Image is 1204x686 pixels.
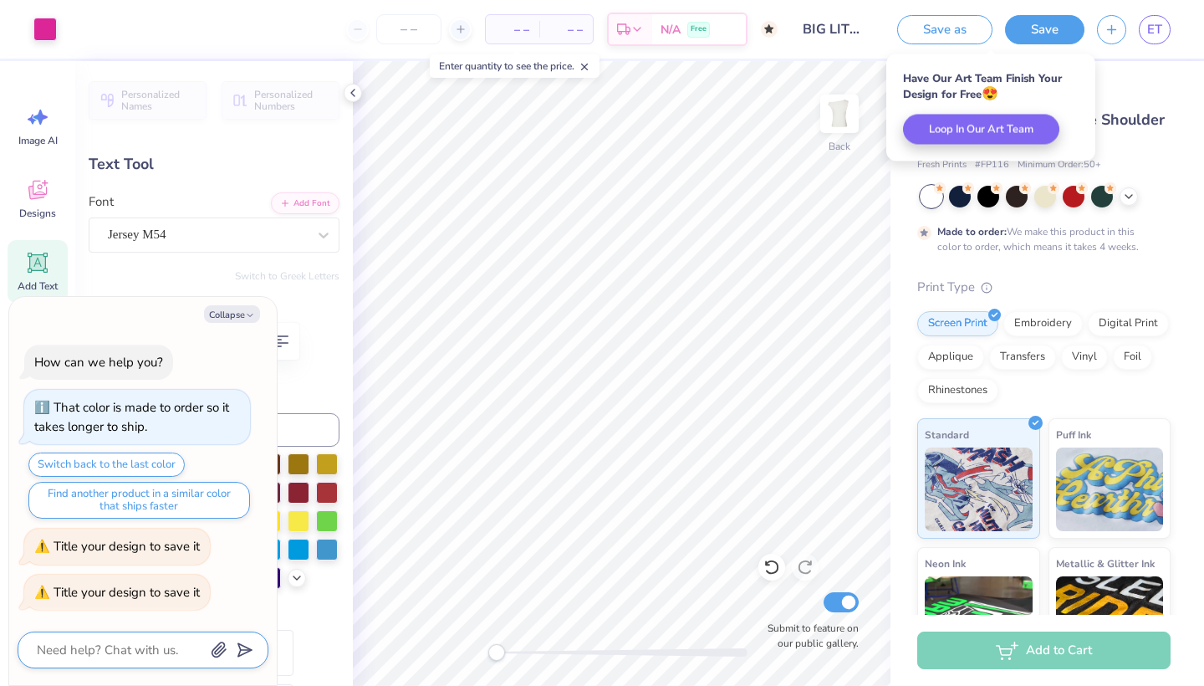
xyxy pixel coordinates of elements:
button: Save as [897,15,992,44]
label: Font [89,192,114,212]
button: Switch back to the last color [28,453,185,477]
div: Embroidery [1003,311,1083,336]
img: Metallic & Glitter Ink [1056,576,1164,660]
img: Neon Ink [925,576,1033,660]
div: How can we help you? [34,354,163,371]
span: 😍 [982,84,998,103]
div: Vinyl [1061,345,1108,370]
span: ET [1147,20,1162,39]
button: Personalized Names [89,81,207,120]
span: Neon Ink [925,555,966,572]
div: Print Type [917,278,1171,297]
span: Metallic & Glitter Ink [1056,555,1155,572]
div: Transfers [989,345,1056,370]
div: That color is made to order so it takes longer to ship. [34,399,229,435]
div: We make this product in this color to order, which means it takes 4 weeks. [937,224,1143,254]
button: Find another product in a similar color that ships faster [28,482,250,519]
span: Personalized Numbers [254,89,329,112]
img: Back [823,97,856,131]
div: Text Tool [89,153,339,176]
img: Standard [925,448,1033,531]
div: Screen Print [917,311,998,336]
span: Add Text [18,279,58,293]
div: Digital Print [1088,311,1169,336]
label: Submit to feature on our public gallery. [758,621,859,651]
strong: Made to order: [937,225,1007,238]
button: Add Font [271,192,339,214]
div: Title your design to save it [54,538,200,555]
input: Untitled Design [790,13,872,46]
div: Applique [917,345,984,370]
div: Foil [1113,345,1152,370]
img: Puff Ink [1056,448,1164,531]
a: ET [1139,15,1171,44]
span: – – [549,21,583,38]
button: Save [1005,15,1084,44]
div: Accessibility label [488,644,505,661]
span: Free [691,23,707,35]
button: Loop In Our Art Team [903,115,1059,145]
div: Enter quantity to see the price. [430,54,599,78]
input: – – [376,14,441,44]
button: Switch to Greek Letters [235,269,339,283]
div: Back [829,139,850,154]
span: Standard [925,426,969,443]
span: Designs [19,207,56,220]
span: Puff Ink [1056,426,1091,443]
button: Collapse [204,305,260,323]
button: Personalized Numbers [222,81,339,120]
div: Rhinestones [917,378,998,403]
span: N/A [661,21,681,38]
span: Personalized Names [121,89,196,112]
div: Title your design to save it [54,584,200,601]
div: Have Our Art Team Finish Your Design for Free [903,71,1079,102]
span: – – [496,21,529,38]
span: Image AI [18,134,58,147]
